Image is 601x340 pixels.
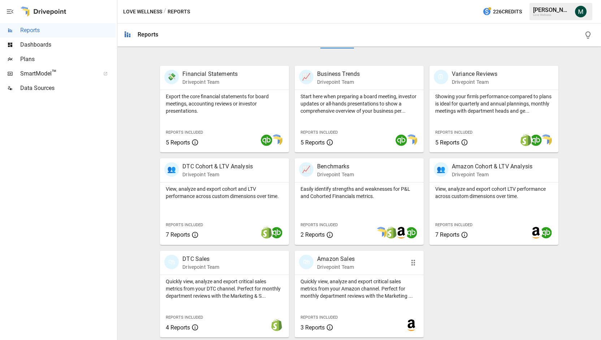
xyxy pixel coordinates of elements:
[166,93,283,115] p: Export the core financial statements for board meetings, accounting reviews or investor presentat...
[299,162,314,177] div: 📈
[300,139,325,146] span: 5 Reports
[540,227,552,238] img: quickbooks
[300,231,325,238] span: 2 Reports
[164,255,179,269] div: 🛍
[435,231,459,238] span: 7 Reports
[317,162,354,171] p: Benchmarks
[166,324,190,331] span: 4 Reports
[317,78,360,86] p: Drivepoint Team
[434,162,448,177] div: 👥
[182,171,253,178] p: Drivepoint Team
[271,319,282,331] img: shopify
[271,134,282,146] img: smart model
[166,185,283,200] p: View, analyze and export cohort and LTV performance across custom dimensions over time.
[164,70,179,84] div: 💸
[20,26,116,35] span: Reports
[182,255,219,263] p: DTC Sales
[20,55,116,64] span: Plans
[317,255,355,263] p: Amazon Sales
[300,324,325,331] span: 3 Reports
[406,319,417,331] img: amazon
[317,70,360,78] p: Business Trends
[575,6,587,17] img: Michael Cormack
[20,69,95,78] span: SmartModel
[406,134,417,146] img: smart model
[435,223,472,227] span: Reports Included
[435,130,472,135] span: Reports Included
[530,134,542,146] img: quickbooks
[300,223,338,227] span: Reports Included
[317,263,355,271] p: Drivepoint Team
[493,7,522,16] span: 226 Credits
[182,263,219,271] p: Drivepoint Team
[182,70,238,78] p: Financial Statements
[520,134,532,146] img: shopify
[480,5,525,18] button: 226Credits
[52,68,57,77] span: ™
[300,93,418,115] p: Start here when preparing a board meeting, investor updates or all-hands presentations to show a ...
[166,139,190,146] span: 5 Reports
[395,134,407,146] img: quickbooks
[452,171,532,178] p: Drivepoint Team
[20,84,116,92] span: Data Sources
[395,227,407,238] img: amazon
[406,227,417,238] img: quickbooks
[375,227,387,238] img: smart model
[299,255,314,269] div: 🛍
[20,40,116,49] span: Dashboards
[385,227,397,238] img: shopify
[571,1,591,22] button: Michael Cormack
[530,227,542,238] img: amazon
[166,130,203,135] span: Reports Included
[533,13,571,17] div: Love Wellness
[166,278,283,300] p: Quickly view, analyze and export critical sales metrics from your DTC channel. Perfect for monthl...
[166,231,190,238] span: 7 Reports
[452,70,497,78] p: Variance Reviews
[164,162,179,177] div: 👥
[271,227,282,238] img: quickbooks
[452,78,497,86] p: Drivepoint Team
[300,278,418,300] p: Quickly view, analyze and export critical sales metrics from your Amazon channel. Perfect for mon...
[164,7,166,16] div: /
[434,70,448,84] div: 🗓
[299,70,314,84] div: 📈
[452,162,532,171] p: Amazon Cohort & LTV Analysis
[435,139,459,146] span: 5 Reports
[261,134,272,146] img: quickbooks
[261,227,272,238] img: shopify
[182,78,238,86] p: Drivepoint Team
[123,7,162,16] button: Love Wellness
[300,185,418,200] p: Easily identify strengths and weaknesses for P&L and Cohorted Financials metrics.
[317,171,354,178] p: Drivepoint Team
[138,31,158,38] div: Reports
[300,130,338,135] span: Reports Included
[182,162,253,171] p: DTC Cohort & LTV Analysis
[300,315,338,320] span: Reports Included
[435,185,553,200] p: View, analyze and export cohort LTV performance across custom dimensions over time.
[540,134,552,146] img: smart model
[533,7,571,13] div: [PERSON_NAME]
[166,315,203,320] span: Reports Included
[435,93,553,115] p: Showing your firm's performance compared to plans is ideal for quarterly and annual plannings, mo...
[166,223,203,227] span: Reports Included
